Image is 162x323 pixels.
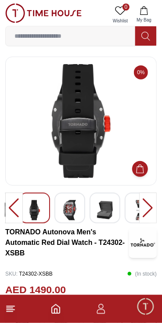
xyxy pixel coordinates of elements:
[13,64,149,178] img: Tornado Men's Automatic Navy Blue Dial Dial Watch - T24302-XSNN
[129,227,157,258] img: TORNADO Autonova Men's Automatic Red Dial Watch - T24302-XSBB
[5,4,82,23] img: ...
[122,4,130,11] span: 0
[127,267,157,280] p: ( In stock )
[5,267,53,280] p: T24302-XSBB
[133,17,155,23] span: My Bag
[50,304,61,314] a: Home
[131,4,157,26] button: My Bag
[62,200,78,220] img: Tornado Men's Automatic Navy Blue Dial Dial Watch - T24302-XSNN
[5,271,18,277] span: SKU :
[5,282,66,298] h2: AED 1490.00
[5,227,129,258] h3: TORNADO Autonova Men's Automatic Red Dial Watch - T24302-XSBB
[27,200,43,220] img: Tornado Men's Automatic Navy Blue Dial Dial Watch - T24302-XSNN
[132,161,148,177] button: Add to Cart
[109,18,131,24] span: Wishlist
[136,297,155,316] div: Chat Widget
[134,65,148,79] span: 0%
[132,200,148,220] img: Tornado Men's Automatic Navy Blue Dial Dial Watch - T24302-XSNN
[109,4,131,26] a: 0Wishlist
[97,200,113,220] img: Tornado Men's Automatic Navy Blue Dial Dial Watch - T24302-XSNN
